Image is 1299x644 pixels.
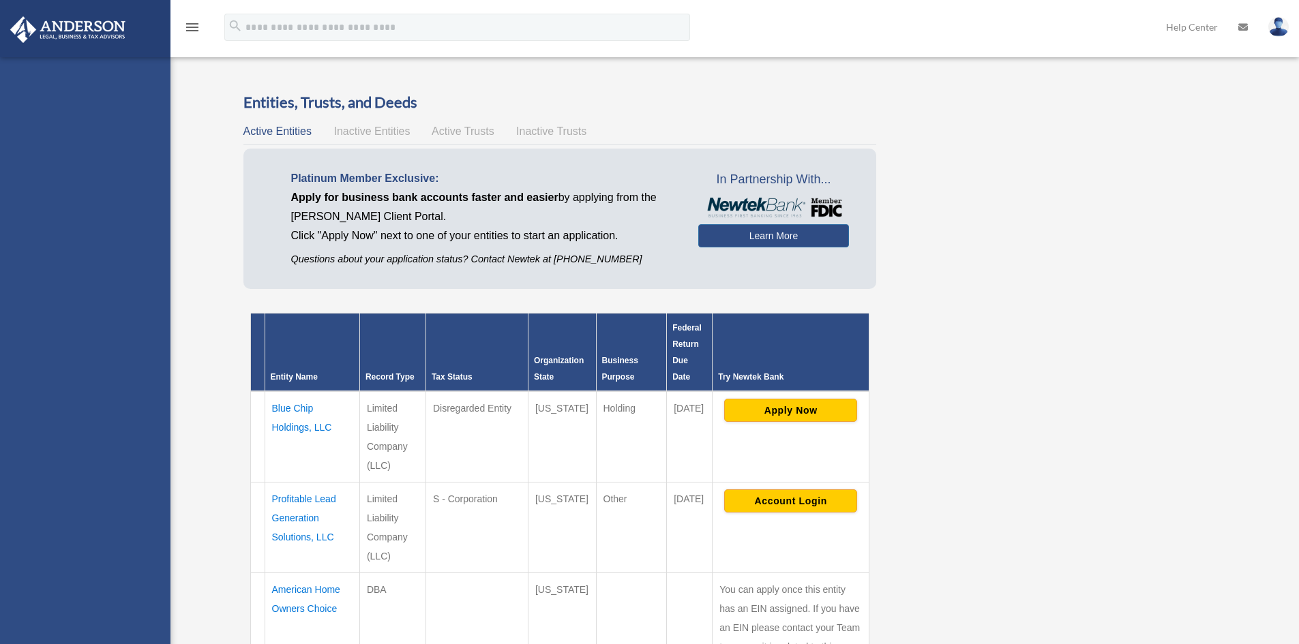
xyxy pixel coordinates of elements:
[596,313,667,391] th: Business Purpose
[425,313,528,391] th: Tax Status
[718,369,863,385] div: Try Newtek Bank
[265,391,359,482] td: Blue Chip Holdings, LLC
[596,482,667,572] td: Other
[667,482,713,572] td: [DATE]
[724,494,857,505] a: Account Login
[528,391,596,482] td: [US_STATE]
[184,19,200,35] i: menu
[359,313,425,391] th: Record Type
[724,489,857,512] button: Account Login
[724,399,857,422] button: Apply Now
[243,125,312,137] span: Active Entities
[291,191,558,203] span: Apply for business bank accounts faster and easier
[667,313,713,391] th: Federal Return Due Date
[243,92,877,113] h3: Entities, Trusts, and Deeds
[184,24,200,35] a: menu
[596,391,667,482] td: Holding
[698,224,849,247] a: Learn More
[698,169,849,191] span: In Partnership With...
[291,251,678,268] p: Questions about your application status? Contact Newtek at [PHONE_NUMBER]
[667,391,713,482] td: [DATE]
[425,482,528,572] td: S - Corporation
[516,125,586,137] span: Inactive Trusts
[265,313,359,391] th: Entity Name
[291,226,678,245] p: Click "Apply Now" next to one of your entities to start an application.
[291,188,678,226] p: by applying from the [PERSON_NAME] Client Portal.
[228,18,243,33] i: search
[6,16,130,43] img: Anderson Advisors Platinum Portal
[425,391,528,482] td: Disregarded Entity
[265,482,359,572] td: Profitable Lead Generation Solutions, LLC
[359,482,425,572] td: Limited Liability Company (LLC)
[705,198,842,218] img: NewtekBankLogoSM.png
[528,313,596,391] th: Organization State
[528,482,596,572] td: [US_STATE]
[333,125,410,137] span: Inactive Entities
[291,169,678,188] p: Platinum Member Exclusive:
[432,125,494,137] span: Active Trusts
[1268,17,1289,37] img: User Pic
[359,391,425,482] td: Limited Liability Company (LLC)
